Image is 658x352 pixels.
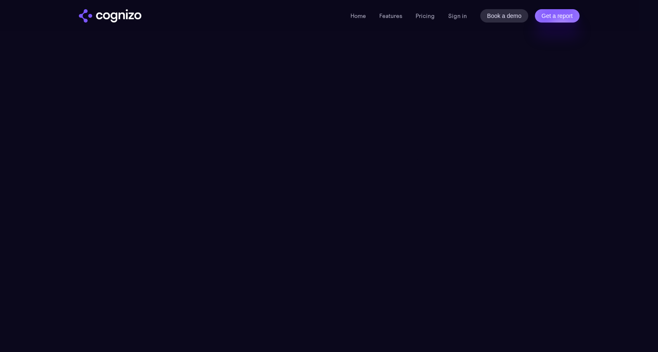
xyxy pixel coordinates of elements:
[79,9,141,23] a: home
[194,153,464,175] div: Turn AI search into a primary acquisition channel with deep analytics focused on action. Our ente...
[79,9,141,23] img: cognizo logo
[416,12,435,20] a: Pricing
[379,12,402,20] a: Features
[194,89,464,146] h1: Scalable plans that grow with you
[535,9,580,23] a: Get a report
[480,9,528,23] a: Book a demo
[320,73,339,81] div: Pricing
[350,12,366,20] a: Home
[448,11,467,21] a: Sign in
